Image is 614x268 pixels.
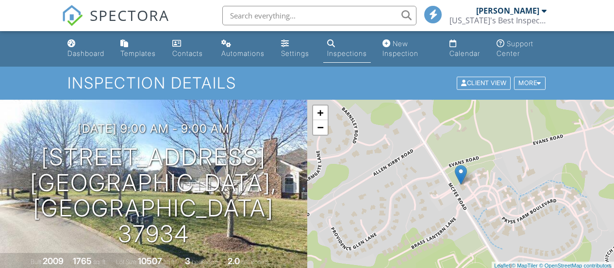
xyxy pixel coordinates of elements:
div: Automations [221,49,265,57]
a: Inspections [323,35,371,63]
div: Dashboard [67,49,104,57]
a: SPECTORA [62,13,169,34]
a: Automations (Basic) [217,35,270,63]
a: Zoom in [313,106,328,120]
a: Contacts [168,35,209,63]
span: bedrooms [192,258,218,266]
div: 10507 [138,256,162,266]
div: Inspections [327,49,367,57]
input: Search everything... [222,6,416,25]
div: Settings [281,49,309,57]
div: 2009 [43,256,64,266]
a: Support Center [493,35,550,63]
a: New Inspection [379,35,438,63]
a: Dashboard [64,35,109,63]
h1: [STREET_ADDRESS] [GEOGRAPHIC_DATA], [GEOGRAPHIC_DATA] 37934 [16,144,292,247]
img: The Best Home Inspection Software - Spectora [62,5,83,26]
div: Contacts [172,49,203,57]
div: Support Center [497,39,533,57]
span: Lot Size [116,258,136,266]
div: Templates [120,49,156,57]
div: 2.0 [228,256,240,266]
span: SPECTORA [90,5,169,25]
span: sq. ft. [93,258,107,266]
a: Settings [277,35,315,63]
a: Calendar [446,35,485,63]
span: sq.ft. [164,258,176,266]
div: Tennessee's Best Inspection Services, INC [449,16,547,25]
span: Built [31,258,41,266]
a: Zoom out [313,120,328,135]
div: 3 [185,256,190,266]
h1: Inspection Details [67,74,546,91]
div: Client View [457,77,511,90]
a: Templates [116,35,161,63]
div: 1765 [73,256,92,266]
span: bathrooms [241,258,269,266]
div: New Inspection [382,39,418,57]
h3: [DATE] 9:00 am - 9:00 am [78,122,230,135]
div: Calendar [449,49,480,57]
div: More [514,77,546,90]
div: [PERSON_NAME] [476,6,539,16]
a: Client View [456,79,513,86]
